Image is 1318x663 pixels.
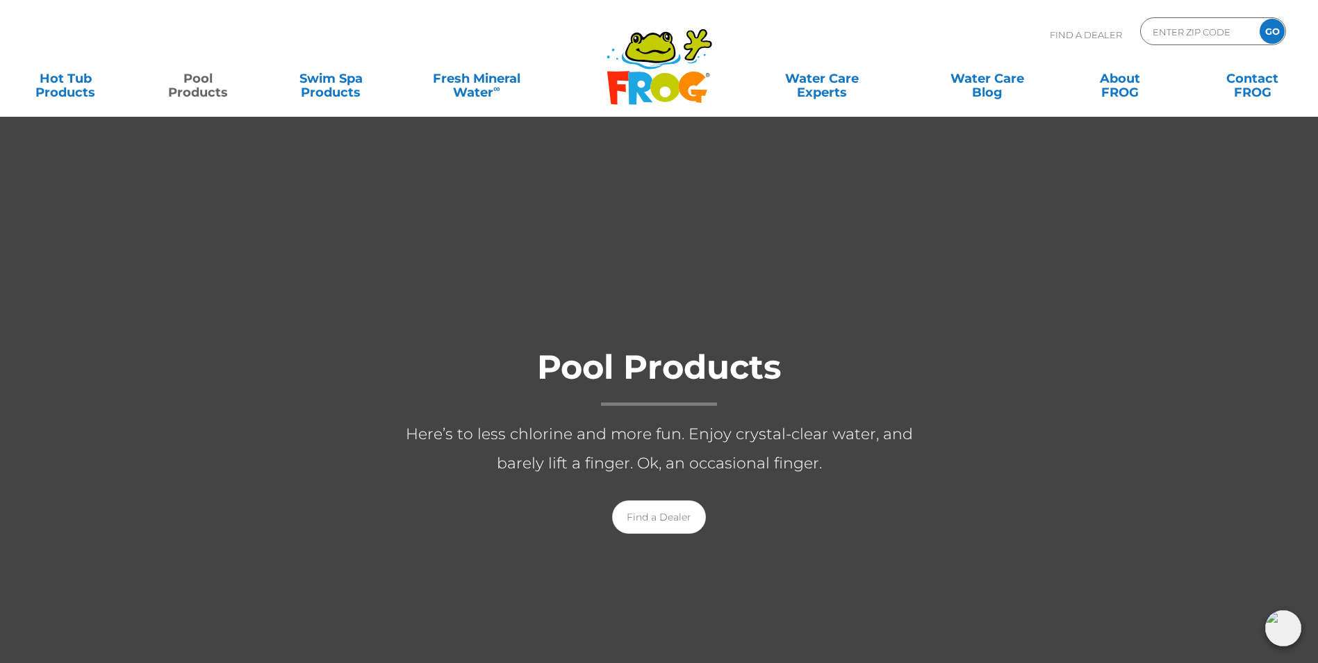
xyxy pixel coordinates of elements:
[412,65,541,92] a: Fresh MineralWater∞
[493,83,500,94] sup: ∞
[1201,65,1304,92] a: ContactFROG
[381,420,937,478] p: Here’s to less chlorine and more fun. Enjoy crystal-clear water, and barely lift a finger. Ok, an...
[1151,22,1245,42] input: Zip Code Form
[14,65,117,92] a: Hot TubProducts
[381,349,937,406] h1: Pool Products
[279,65,383,92] a: Swim SpaProducts
[1265,610,1301,646] img: openIcon
[739,65,906,92] a: Water CareExperts
[935,65,1039,92] a: Water CareBlog
[1068,65,1171,92] a: AboutFROG
[612,500,706,534] a: Find a Dealer
[1050,17,1122,52] p: Find A Dealer
[147,65,250,92] a: PoolProducts
[1260,19,1285,44] input: GO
